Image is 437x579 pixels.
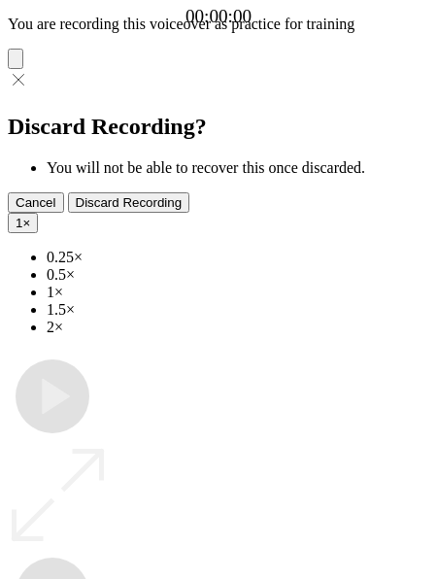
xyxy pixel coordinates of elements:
li: 2× [47,319,429,336]
li: 1.5× [47,301,429,319]
a: 00:00:00 [185,6,252,27]
li: 0.5× [47,266,429,284]
button: 1× [8,213,38,233]
li: 1× [47,284,429,301]
button: Cancel [8,192,64,213]
button: Discard Recording [68,192,190,213]
li: You will not be able to recover this once discarded. [47,159,429,177]
li: 0.25× [47,249,429,266]
h2: Discard Recording? [8,114,429,140]
p: You are recording this voiceover as practice for training [8,16,429,33]
span: 1 [16,216,22,230]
